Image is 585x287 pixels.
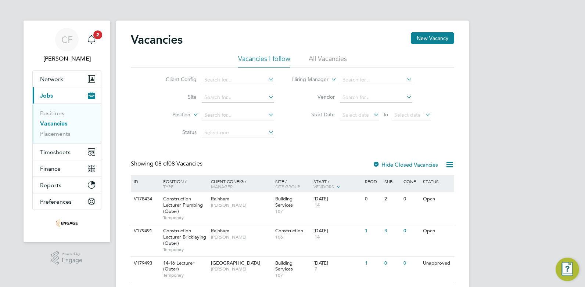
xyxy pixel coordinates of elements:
span: 107 [275,208,310,214]
span: [PERSON_NAME] [211,266,272,272]
span: Site Group [275,184,300,189]
span: Manager [211,184,233,189]
div: 2 [383,192,402,206]
span: Temporary [163,272,207,278]
label: Client Config [154,76,197,83]
input: Search for... [202,75,274,85]
span: To [381,110,390,119]
a: Placements [40,130,71,137]
label: Hide Closed Vacancies [373,161,438,168]
a: CF[PERSON_NAME] [32,28,101,63]
span: 7 [313,266,318,272]
span: [PERSON_NAME] [211,234,272,240]
div: 1 [363,257,382,270]
div: Conf [402,175,421,188]
div: 0 [402,257,421,270]
div: 1 [363,224,382,238]
div: Status [421,175,453,188]
span: 14-16 Lecturer (Outer) [163,260,194,272]
a: Vacancies [40,120,67,127]
span: 14 [313,202,321,208]
span: [PERSON_NAME] [211,202,272,208]
label: Site [154,94,197,100]
div: [DATE] [313,228,361,234]
span: [GEOGRAPHIC_DATA] [211,260,260,266]
div: V178434 [132,192,158,206]
span: Construction Lecturer Plumbing (Outer) [163,196,203,214]
input: Search for... [340,92,412,103]
div: [DATE] [313,196,361,202]
div: Sub [383,175,402,188]
div: Position / [158,175,209,193]
label: Status [154,129,197,135]
div: Client Config / [209,175,273,193]
span: 08 of [155,160,168,167]
li: Vacancies I follow [238,54,290,68]
span: Powered by [62,251,82,257]
span: Engage [62,257,82,264]
div: V179491 [132,224,158,238]
div: 3 [383,224,402,238]
div: 0 [402,224,421,238]
div: Jobs [33,103,101,143]
nav: Main navigation [24,21,110,242]
button: Jobs [33,87,101,103]
div: Showing [131,160,204,168]
span: Vendors [313,184,334,189]
div: Start / [312,175,363,193]
span: Reports [40,182,61,189]
span: 106 [275,234,310,240]
span: Rainham [211,196,229,202]
li: All Vacancies [309,54,347,68]
input: Search for... [340,75,412,85]
span: Select date [394,112,421,118]
label: Start Date [292,111,335,118]
button: Preferences [33,193,101,210]
h2: Vacancies [131,32,183,47]
span: Type [163,184,173,189]
label: Position [148,111,190,119]
button: New Vacancy [411,32,454,44]
button: Finance [33,160,101,177]
a: Powered byEngage [51,251,83,265]
div: Open [421,224,453,238]
button: Timesheets [33,144,101,160]
button: Engage Resource Center [556,258,579,281]
span: Jobs [40,92,53,99]
input: Select one [202,128,274,138]
img: omniapeople-logo-retina.png [56,217,78,229]
span: Cam Fisher [32,54,101,63]
div: 0 [383,257,402,270]
span: Preferences [40,198,72,205]
div: Site / [273,175,312,193]
input: Search for... [202,110,274,120]
span: 14 [313,234,321,240]
span: Building Services [275,196,293,208]
span: 08 Vacancies [155,160,202,167]
span: Construction [275,228,303,234]
label: Vendor [292,94,335,100]
div: V179493 [132,257,158,270]
span: Finance [40,165,61,172]
div: Open [421,192,453,206]
button: Reports [33,177,101,193]
input: Search for... [202,92,274,103]
span: 2 [93,30,102,39]
span: Timesheets [40,149,71,156]
span: Temporary [163,215,207,221]
span: Construction Lecturer Bricklaying (Outer) [163,228,206,246]
span: 107 [275,272,310,278]
span: Temporary [163,247,207,253]
a: Go to home page [32,217,101,229]
label: Hiring Manager [286,76,329,83]
span: Building Services [275,260,293,272]
button: Network [33,71,101,87]
a: 2 [84,28,99,51]
div: Unapproved [421,257,453,270]
div: Reqd [363,175,382,188]
div: ID [132,175,158,188]
span: CF [61,35,73,44]
a: Positions [40,110,64,117]
div: [DATE] [313,260,361,266]
span: Rainham [211,228,229,234]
